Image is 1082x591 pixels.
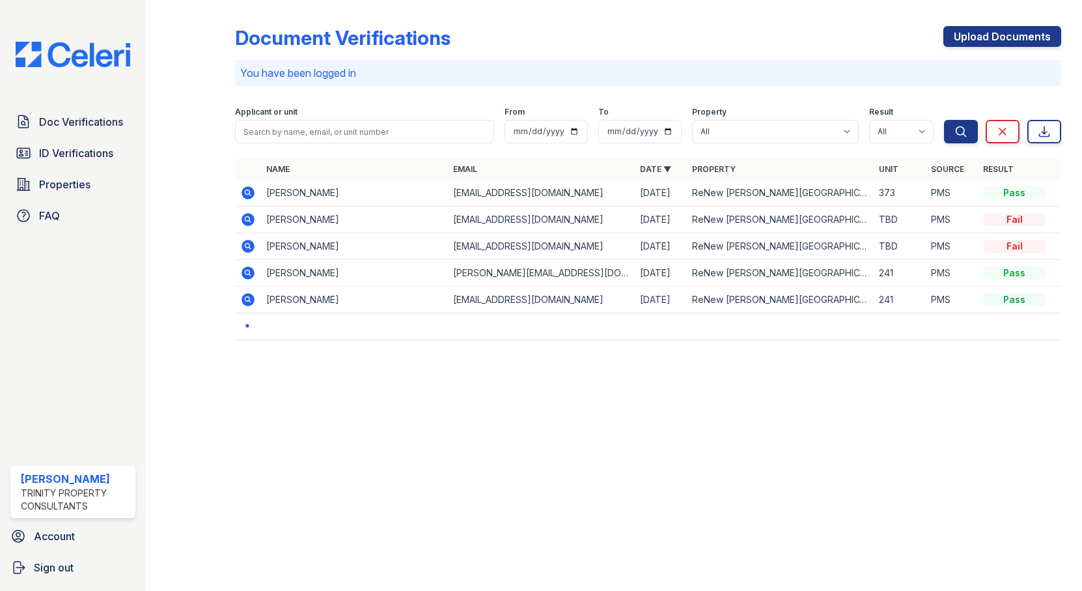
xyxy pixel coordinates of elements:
[261,233,448,260] td: [PERSON_NAME]
[235,107,298,117] label: Applicant or unit
[983,267,1046,280] div: Pass
[448,207,635,233] td: [EMAIL_ADDRESS][DOMAIN_NAME]
[39,208,60,223] span: FAQ
[926,180,978,207] td: PMS
[869,107,893,117] label: Result
[983,240,1046,253] div: Fail
[34,560,74,575] span: Sign out
[983,293,1046,306] div: Pass
[983,164,1014,174] a: Result
[874,207,926,233] td: TBD
[10,140,135,166] a: ID Verifications
[261,287,448,313] td: [PERSON_NAME]
[261,207,448,233] td: [PERSON_NAME]
[39,114,123,130] span: Doc Verifications
[235,26,451,50] div: Document Verifications
[21,471,130,487] div: [PERSON_NAME]
[926,207,978,233] td: PMS
[505,107,525,117] label: From
[235,120,494,143] input: Search by name, email, or unit number
[261,260,448,287] td: [PERSON_NAME]
[983,213,1046,226] div: Fail
[39,145,113,161] span: ID Verifications
[874,180,926,207] td: 373
[39,177,90,192] span: Properties
[874,287,926,313] td: 241
[687,233,874,260] td: ReNew [PERSON_NAME][GEOGRAPHIC_DATA]
[10,109,135,135] a: Doc Verifications
[635,207,687,233] td: [DATE]
[687,207,874,233] td: ReNew [PERSON_NAME][GEOGRAPHIC_DATA]
[879,164,898,174] a: Unit
[448,233,635,260] td: [EMAIL_ADDRESS][DOMAIN_NAME]
[687,260,874,287] td: ReNew [PERSON_NAME][GEOGRAPHIC_DATA]
[687,287,874,313] td: ReNew [PERSON_NAME][GEOGRAPHIC_DATA]
[926,287,978,313] td: PMS
[10,203,135,229] a: FAQ
[453,164,477,174] a: Email
[692,107,727,117] label: Property
[640,164,671,174] a: Date ▼
[983,186,1046,199] div: Pass
[926,260,978,287] td: PMS
[874,233,926,260] td: TBD
[874,260,926,287] td: 241
[34,528,75,544] span: Account
[635,287,687,313] td: [DATE]
[687,180,874,207] td: ReNew [PERSON_NAME][GEOGRAPHIC_DATA]
[5,42,141,67] img: CE_Logo_Blue-a8612792a0a2168367f1c8372b55b34899dd931a85d93a1a3d3e32e68fde9ad4.png
[635,233,687,260] td: [DATE]
[448,260,635,287] td: [PERSON_NAME][EMAIL_ADDRESS][DOMAIN_NAME]
[692,164,736,174] a: Property
[10,171,135,197] a: Properties
[5,523,141,549] a: Account
[261,180,448,207] td: [PERSON_NAME]
[598,107,609,117] label: To
[926,233,978,260] td: PMS
[21,487,130,513] div: Trinity Property Consultants
[931,164,964,174] a: Source
[5,555,141,581] a: Sign out
[266,164,290,174] a: Name
[943,26,1061,47] a: Upload Documents
[240,65,1056,81] p: You have been logged in
[635,260,687,287] td: [DATE]
[448,287,635,313] td: [EMAIL_ADDRESS][DOMAIN_NAME]
[448,180,635,207] td: [EMAIL_ADDRESS][DOMAIN_NAME]
[635,180,687,207] td: [DATE]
